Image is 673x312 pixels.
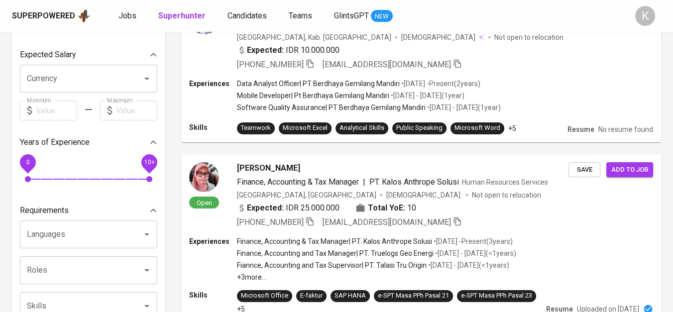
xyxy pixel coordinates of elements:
[369,177,459,187] span: PT. Kalos Anthrope Solusi
[189,290,237,300] p: Skills
[20,205,69,216] p: Requirements
[237,202,339,214] div: IDR 25.000.000
[289,11,312,20] span: Teams
[407,202,416,214] span: 10
[363,176,365,188] span: |
[144,159,154,166] span: 10+
[494,32,563,42] p: Not open to relocation
[140,263,154,277] button: Open
[283,123,328,133] div: Microsoft Excel
[20,45,157,65] div: Expected Salary
[20,201,157,220] div: Requirements
[461,291,532,301] div: e-SPT Masa PPh Pasal 23
[140,227,154,241] button: Open
[432,236,513,246] p: • [DATE] - Present ( 3 years )
[508,123,516,133] p: +5
[237,60,304,69] span: [PHONE_NUMBER]
[237,44,339,56] div: IDR 10.000.000
[237,217,304,227] span: [PHONE_NUMBER]
[472,190,541,200] p: Not open to relocation
[241,291,288,301] div: Microsoft Office
[396,123,443,133] div: Public Speaking
[237,162,300,174] span: [PERSON_NAME]
[389,91,464,101] p: • [DATE] - [DATE] ( 1 year )
[237,103,426,112] p: Software Quality Assurance | PT Berdhaya Gemilang Mandiri
[567,124,594,134] p: Resume
[118,10,138,22] a: Jobs
[300,291,323,301] div: E-faktur
[401,32,477,42] span: [DEMOGRAPHIC_DATA]
[237,190,376,200] div: [GEOGRAPHIC_DATA], [GEOGRAPHIC_DATA]
[400,79,480,89] p: • [DATE] - Present ( 2 years )
[335,291,366,301] div: SAP HANA
[323,60,451,69] span: [EMAIL_ADDRESS][DOMAIN_NAME]
[598,124,653,134] p: No resume found
[158,11,206,20] b: Superhunter
[368,202,405,214] b: Total YoE:
[189,122,237,132] p: Skills
[189,236,237,246] p: Experiences
[568,162,600,178] button: Save
[427,260,509,270] p: • [DATE] - [DATE] ( <1 years )
[116,101,157,120] input: Value
[237,272,516,282] p: +3 more ...
[454,123,500,133] div: Microsoft Word
[339,123,384,133] div: Analytical Skills
[193,199,216,207] span: Open
[289,10,314,22] a: Teams
[237,79,400,89] p: Data Analyst Officer | PT Berdhaya Gemilang Mandiri
[426,103,501,112] p: • [DATE] - [DATE] ( 1 year )
[227,10,269,22] a: Candidates
[611,164,648,176] span: Add to job
[158,10,208,22] a: Superhunter
[12,10,75,22] div: Superpowered
[237,91,389,101] p: Mobile Developer | Pt Berdhaya Gemilang Mandiri
[20,49,76,61] p: Expected Salary
[189,79,237,89] p: Experiences
[237,32,391,42] div: [GEOGRAPHIC_DATA], Kab. [GEOGRAPHIC_DATA]
[12,8,91,23] a: Superpoweredapp logo
[247,202,284,214] b: Expected:
[334,11,369,20] span: GlintsGPT
[20,136,90,148] p: Years of Experience
[26,159,29,166] span: 0
[36,101,77,120] input: Value
[241,123,271,133] div: Teamwork
[237,236,432,246] p: Finance, Accounting & Tax Manager | PT. Kalos Anthrope Solusi
[237,260,427,270] p: Fiannce, Accounting and Tax Supervisor | PT. Talasi Tru Origin
[434,248,516,258] p: • [DATE] - [DATE] ( <1 years )
[247,44,284,56] b: Expected:
[237,177,359,187] span: Finance, Accounting & Tax Manager
[237,248,434,258] p: Finance, Accounting and Tax Manager | PT. Truelogs Geo Energi
[462,178,548,186] span: Human Resources Services
[334,10,393,22] a: GlintsGPT NEW
[606,162,653,178] button: Add to job
[227,11,267,20] span: Candidates
[77,8,91,23] img: app logo
[118,11,136,20] span: Jobs
[323,217,451,227] span: [EMAIL_ADDRESS][DOMAIN_NAME]
[635,6,655,26] div: K
[386,190,462,200] span: [DEMOGRAPHIC_DATA]
[371,11,393,21] span: NEW
[378,291,449,301] div: e-SPT Masa PPh Pasal 21
[189,162,219,192] img: c68d5647265536ace427f8a06a6a5119.jpg
[140,72,154,86] button: Open
[20,132,157,152] div: Years of Experience
[573,164,595,176] span: Save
